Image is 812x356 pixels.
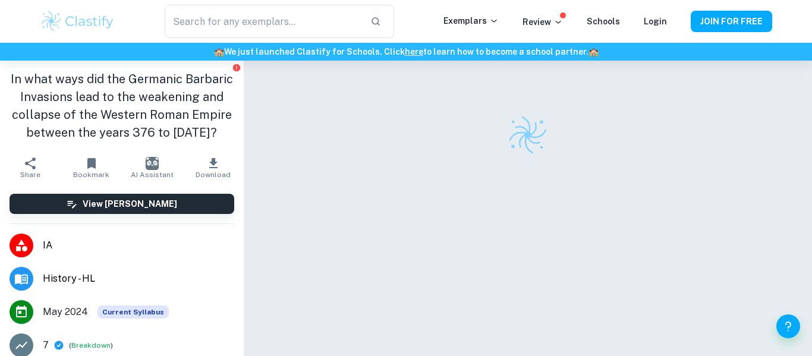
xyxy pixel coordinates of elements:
[43,305,88,319] span: May 2024
[10,70,234,141] h1: In what ways did the Germanic Barbaric Invasions lead to the weakening and collapse of the Wester...
[196,171,231,179] span: Download
[587,17,620,26] a: Schools
[43,338,49,352] p: 7
[43,272,234,286] span: History - HL
[10,194,234,214] button: View [PERSON_NAME]
[40,10,115,33] img: Clastify logo
[182,151,243,184] button: Download
[83,197,177,210] h6: View [PERSON_NAME]
[523,15,563,29] p: Review
[122,151,182,184] button: AI Assistant
[691,11,772,32] button: JOIN FOR FREE
[776,314,800,338] button: Help and Feedback
[405,47,423,56] a: here
[232,63,241,72] button: Report issue
[165,5,361,38] input: Search for any exemplars...
[71,340,111,351] button: Breakdown
[97,305,169,319] span: Current Syllabus
[131,171,174,179] span: AI Assistant
[644,17,667,26] a: Login
[588,47,599,56] span: 🏫
[443,14,499,27] p: Exemplars
[2,45,810,58] h6: We just launched Clastify for Schools. Click to learn how to become a school partner.
[507,114,549,156] img: Clastify logo
[61,151,121,184] button: Bookmark
[69,340,113,351] span: ( )
[146,157,159,170] img: AI Assistant
[97,305,169,319] div: This exemplar is based on the current syllabus. Feel free to refer to it for inspiration/ideas wh...
[73,171,109,179] span: Bookmark
[20,171,40,179] span: Share
[214,47,224,56] span: 🏫
[43,238,234,253] span: IA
